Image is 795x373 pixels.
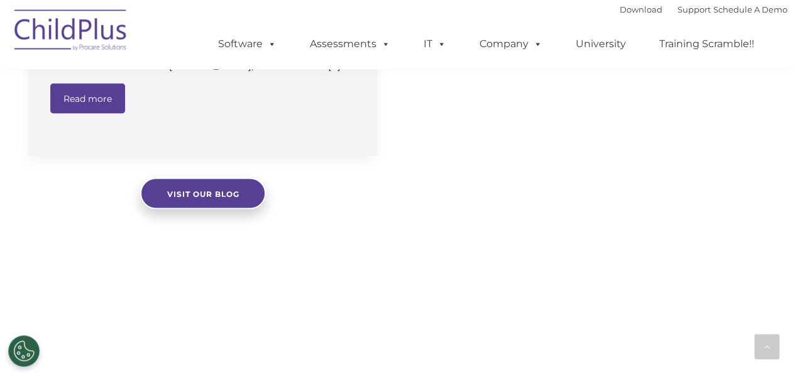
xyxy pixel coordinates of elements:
a: Support [677,4,711,14]
span: Visit our blog [167,189,239,198]
a: Visit our blog [140,177,266,209]
a: Software [206,31,289,57]
img: ChildPlus by Procare Solutions [8,1,134,64]
font: | [620,4,787,14]
a: Schedule A Demo [713,4,787,14]
a: Company [467,31,555,57]
a: Assessments [297,31,403,57]
a: Read more [50,83,125,113]
a: Training Scramble!! [647,31,767,57]
a: IT [411,31,459,57]
a: Download [620,4,662,14]
a: University [563,31,639,57]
